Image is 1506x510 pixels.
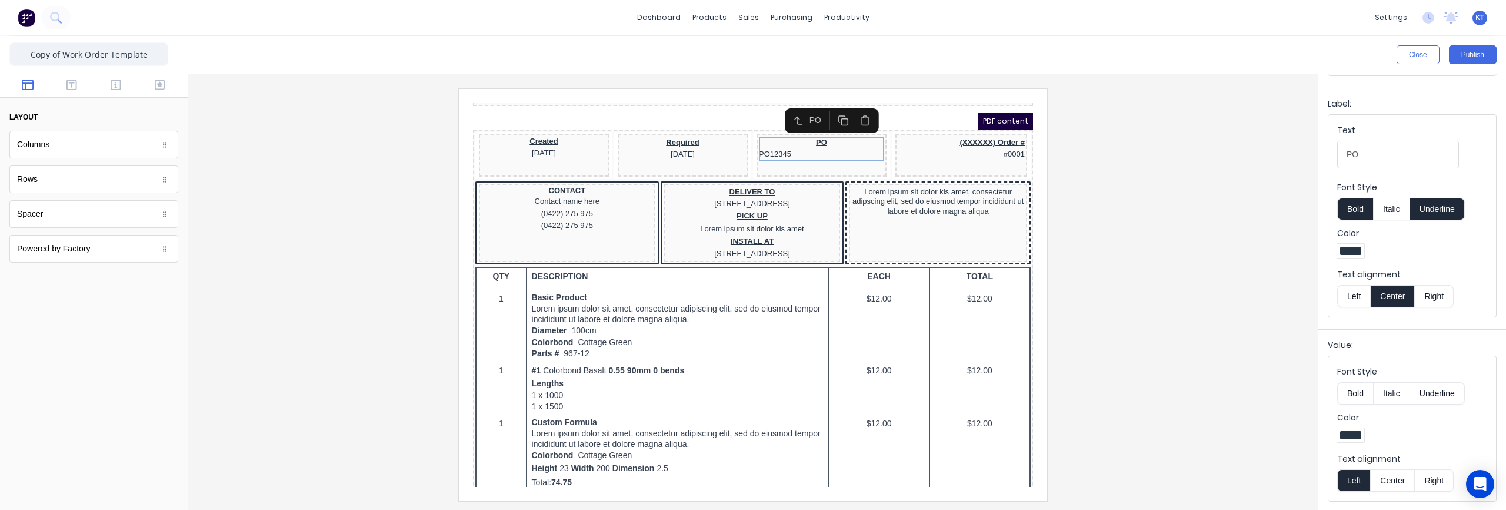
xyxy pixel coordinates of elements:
button: Italic [1373,382,1410,405]
label: Text alignment [1337,453,1487,465]
button: Italic [1373,198,1410,220]
input: Text [1337,141,1459,168]
div: Powered by Factory [17,243,91,255]
button: Underline [1410,382,1465,405]
button: Center [1370,285,1415,307]
div: Rows [9,165,178,193]
button: Publish [1449,45,1497,64]
label: Color [1337,412,1487,423]
div: Columns [9,131,178,158]
img: Factory [18,9,35,27]
div: layout [9,112,38,122]
button: Left [1337,285,1370,307]
div: Powered by Factory [9,235,178,263]
label: Text alignment [1337,269,1487,280]
button: Bold [1337,198,1373,220]
button: layout [9,107,178,127]
div: settings [1369,9,1413,27]
div: Open Intercom Messenger [1466,470,1494,498]
div: productivity [818,9,875,27]
label: Font Style [1337,366,1487,377]
div: products [687,9,732,27]
div: Rows [17,173,38,186]
button: Left [1337,469,1370,492]
div: Value: [1328,339,1497,356]
input: Enter template name here [9,42,168,66]
button: Right [1415,469,1454,492]
iframe: To enrich screen reader interactions, please activate Accessibility in Grammarly extension settings [459,89,1047,501]
label: Color [1337,227,1487,239]
button: Bold [1337,382,1373,405]
label: Font Style [1337,181,1487,193]
a: dashboard [631,9,687,27]
div: Text [1337,124,1459,141]
span: KT [1475,12,1484,23]
button: Close [1397,45,1440,64]
button: Right [1415,285,1454,307]
div: sales [732,9,765,27]
button: Center [1370,469,1415,492]
div: purchasing [765,9,818,27]
div: Label: [1328,98,1497,114]
div: Spacer [17,208,43,220]
div: Spacer [9,200,178,228]
div: Columns [17,138,49,151]
button: Underline [1410,198,1465,220]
